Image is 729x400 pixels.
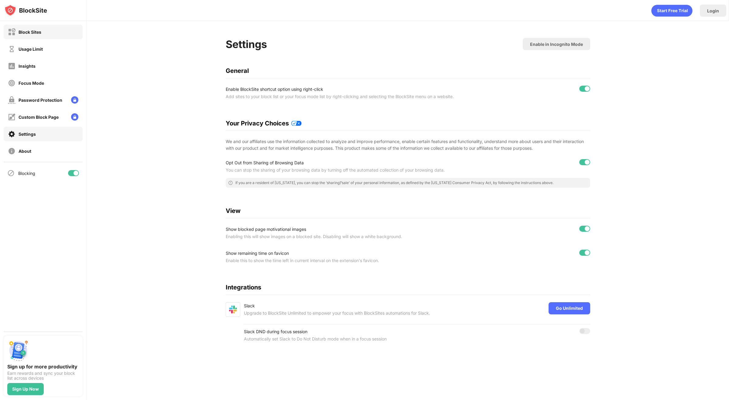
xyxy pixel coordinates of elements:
img: password-protection-off.svg [8,96,15,104]
div: Earn rewards and sync your block list across devices [7,371,79,381]
img: lock-menu.svg [71,113,78,121]
div: Enabling this will show images on a blocked site. Disabling will show a white background. [226,233,481,240]
div: Slack [244,302,430,309]
div: Sign up for more productivity [7,364,79,370]
div: Automatically set Slack to Do Not Disturb mode when in a focus session [244,335,486,343]
div: Add sites to your block list or your focus mode list by right-clicking and selecting the BlockSit... [226,93,481,100]
div: Show remaining time on favicon [226,250,481,257]
img: blocking-icon.svg [7,169,15,177]
div: Settings [226,38,267,50]
div: Usage Limit [19,46,43,52]
div: Login [707,8,719,13]
img: logo-blocksite.svg [4,4,47,16]
div: General [226,67,590,74]
div: Settings [19,132,36,137]
img: time-usage-off.svg [8,45,15,53]
div: We and our affiliates use the information collected to analyze and improve performance, enable ce... [226,138,590,152]
div: Integrations [226,284,590,291]
div: Custom Block Page [19,115,59,120]
div: Enable in Incognito Mode [530,42,583,47]
div: Sign Up Now [12,387,39,391]
div: Go Unlimited [549,302,590,314]
img: about-off.svg [8,147,15,155]
div: Focus Mode [19,80,44,86]
img: privacy-policy-updates.svg [291,121,302,126]
div: About [19,149,31,154]
div: Insights [19,63,36,69]
img: focus-off.svg [8,79,15,87]
img: insights-off.svg [8,62,15,70]
div: If you are a resident of [US_STATE], you can stop the ‘sharing’/’sale’ of your personal informati... [235,180,553,185]
div: Opt Out from Sharing of Browsing Data [226,159,481,166]
img: lock-menu.svg [71,96,78,104]
div: You can stop the sharing of your browsing data by turning off the automated collection of your br... [226,166,481,174]
div: Your Privacy Choices [226,120,590,127]
div: Block Sites [19,29,41,35]
img: slack.svg [226,302,240,317]
div: Enable this to show the time left in current interval on the extension's favicon. [226,257,481,264]
div: Blocking [18,171,35,176]
div: Show blocked page motivational images [226,226,481,233]
div: Password Protection [19,97,62,103]
img: customize-block-page-off.svg [8,113,15,121]
div: Enable BlockSite shortcut option using right-click [226,86,481,93]
div: Upgrade to BlockSite Unlimited to empower your focus with BlockSites automations for Slack. [244,309,430,317]
img: push-signup.svg [7,339,29,361]
div: View [226,207,590,214]
div: Slack DND during focus session [244,328,486,335]
img: block-off.svg [8,28,15,36]
div: animation [651,5,693,17]
img: error-circle-outline.svg [228,180,233,185]
img: settings-on.svg [8,130,15,138]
